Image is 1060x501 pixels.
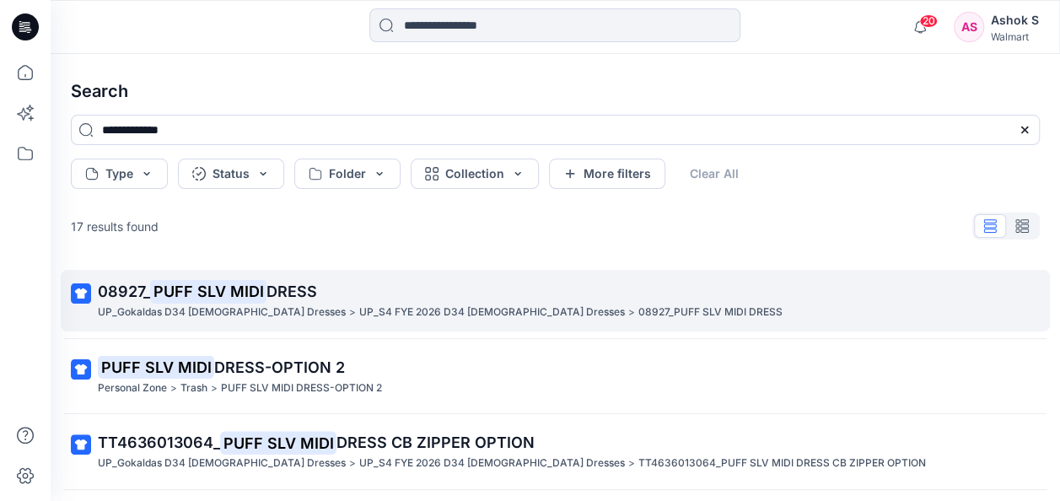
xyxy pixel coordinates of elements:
mark: PUFF SLV MIDI [150,279,266,303]
span: 20 [919,14,938,28]
p: > [349,455,356,472]
a: 08927_PUFF SLV MIDIDRESSUP_Gokaldas D34 [DEMOGRAPHIC_DATA] Dresses>UP_S4 FYE 2026 D34 [DEMOGRAPHI... [61,270,1050,331]
button: Collection [411,159,539,189]
button: Status [178,159,284,189]
p: 08927_PUFF SLV MIDI DRESS [638,304,783,321]
button: More filters [549,159,665,189]
p: 17 results found [71,218,159,235]
p: UP_S4 FYE 2026 D34 Ladies Dresses [359,455,625,472]
button: Folder [294,159,401,189]
span: DRESS [266,283,317,300]
p: UP_Gokaldas D34 Ladies Dresses [98,304,346,321]
p: PUFF SLV MIDI DRESS-OPTION 2 [221,380,382,397]
div: Walmart [991,30,1039,43]
div: AS [954,12,984,42]
p: > [628,304,635,321]
span: TT4636013064_ [98,434,220,451]
p: > [211,380,218,397]
p: UP_S4 FYE 2026 D34 Ladies Dresses [359,304,625,321]
p: Personal Zone [98,380,167,397]
h4: Search [57,67,1053,115]
a: PUFF SLV MIDIDRESS-OPTION 2Personal Zone>Trash>PUFF SLV MIDI DRESS-OPTION 2 [61,346,1050,407]
mark: PUFF SLV MIDI [98,355,214,379]
p: UP_Gokaldas D34 Ladies Dresses [98,455,346,472]
span: DRESS-OPTION 2 [214,358,345,376]
span: DRESS CB ZIPPER OPTION [336,434,535,451]
mark: PUFF SLV MIDI [220,431,336,455]
p: Trash [180,380,207,397]
button: Type [71,159,168,189]
a: TT4636013064_PUFF SLV MIDIDRESS CB ZIPPER OPTIONUP_Gokaldas D34 [DEMOGRAPHIC_DATA] Dresses>UP_S4 ... [61,421,1050,482]
div: Ashok S [991,10,1039,30]
span: 08927_ [98,283,150,300]
p: TT4636013064_PUFF SLV MIDI DRESS CB ZIPPER OPTION [638,455,926,472]
p: > [170,380,177,397]
p: > [628,455,635,472]
p: > [349,304,356,321]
